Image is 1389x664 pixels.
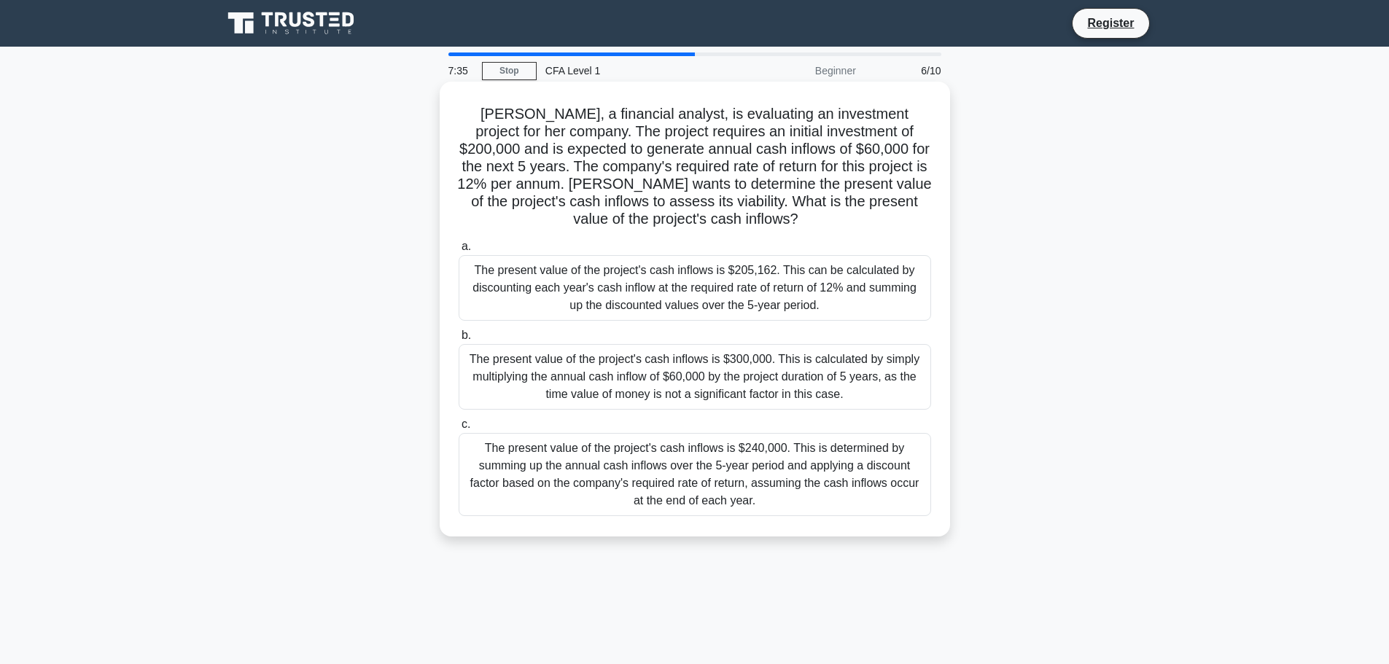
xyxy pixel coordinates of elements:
span: a. [462,240,471,252]
div: The present value of the project's cash inflows is $300,000. This is calculated by simply multipl... [459,344,931,410]
a: Register [1078,14,1143,32]
div: Beginner [737,56,865,85]
h5: [PERSON_NAME], a financial analyst, is evaluating an investment project for her company. The proj... [457,105,933,229]
span: b. [462,329,471,341]
div: The present value of the project's cash inflows is $205,162. This can be calculated by discountin... [459,255,931,321]
div: 7:35 [440,56,482,85]
div: CFA Level 1 [537,56,737,85]
a: Stop [482,62,537,80]
span: c. [462,418,470,430]
div: The present value of the project's cash inflows is $240,000. This is determined by summing up the... [459,433,931,516]
div: 6/10 [865,56,950,85]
